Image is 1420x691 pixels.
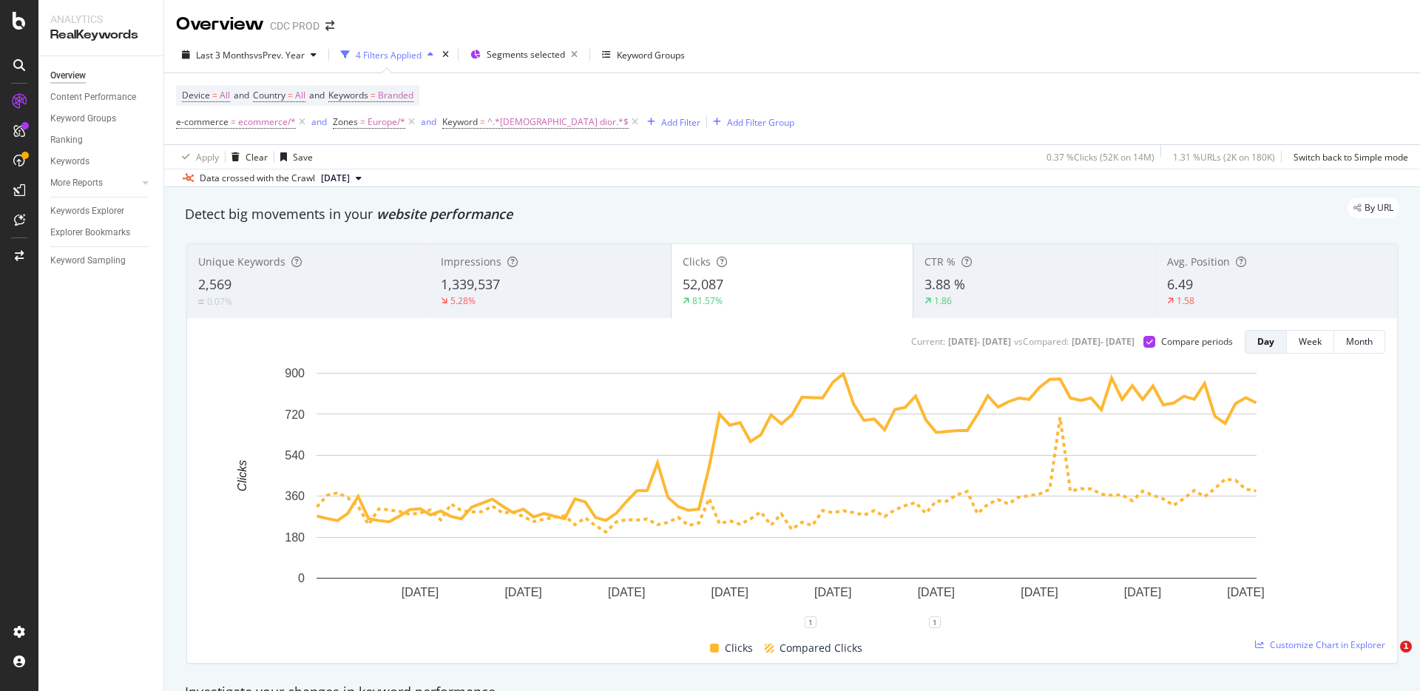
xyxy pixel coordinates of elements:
[196,151,219,164] div: Apply
[176,12,264,37] div: Overview
[464,43,584,67] button: Segments selected
[504,586,541,599] text: [DATE]
[402,586,439,599] text: [DATE]
[288,89,293,101] span: =
[50,90,136,105] div: Content Performance
[1047,151,1154,164] div: 0.37 % Clicks ( 52K on 14M )
[911,335,945,348] div: Current:
[360,115,365,128] span: =
[50,154,89,169] div: Keywords
[692,294,723,307] div: 81.57%
[285,449,305,462] text: 540
[236,460,248,492] text: Clicks
[1014,335,1069,348] div: vs Compared :
[1365,203,1393,212] span: By URL
[199,365,1374,622] div: A chart.
[442,115,478,128] span: Keyword
[50,68,153,84] a: Overview
[421,115,436,128] div: and
[1334,330,1385,354] button: Month
[805,616,816,628] div: 1
[285,367,305,380] text: 900
[1370,641,1405,676] iframe: Intercom live chat
[200,172,315,185] div: Data crossed with the Crawl
[335,43,439,67] button: 4 Filters Applied
[234,89,249,101] span: and
[311,115,327,128] div: and
[50,111,153,127] a: Keyword Groups
[270,18,319,33] div: CDC PROD
[707,113,794,131] button: Add Filter Group
[661,116,700,129] div: Add Filter
[198,275,231,293] span: 2,569
[50,132,153,148] a: Ranking
[1021,586,1058,599] text: [DATE]
[356,49,422,61] div: 4 Filters Applied
[50,253,153,269] a: Keyword Sampling
[50,132,83,148] div: Ranking
[50,12,152,27] div: Analytics
[1299,335,1322,348] div: Week
[321,172,350,185] span: 2025 Aug. 15th
[617,49,685,61] div: Keyword Groups
[1294,151,1408,164] div: Switch back to Simple mode
[1167,255,1230,269] span: Avg. Position
[727,116,794,129] div: Add Filter Group
[50,154,153,169] a: Keywords
[238,112,296,132] span: ecommerce/*
[1177,294,1194,307] div: 1.58
[1348,198,1399,218] div: legacy label
[293,151,313,164] div: Save
[1173,151,1275,164] div: 1.31 % URLs ( 2K on 180K )
[50,90,153,105] a: Content Performance
[1227,586,1264,599] text: [DATE]
[929,616,941,628] div: 1
[333,115,358,128] span: Zones
[50,27,152,44] div: RealKeywords
[196,49,254,61] span: Last 3 Months
[439,47,452,62] div: times
[231,115,236,128] span: =
[50,253,126,269] div: Keyword Sampling
[924,275,965,293] span: 3.88 %
[487,112,629,132] span: ^.*[DEMOGRAPHIC_DATA] dior.*$
[441,275,500,293] span: 1,339,537
[1346,335,1373,348] div: Month
[725,639,753,657] span: Clicks
[309,89,325,101] span: and
[311,115,327,129] button: and
[934,294,952,307] div: 1.86
[1255,638,1385,651] a: Customize Chart in Explorer
[207,295,232,308] div: 0.07%
[596,43,691,67] button: Keyword Groups
[50,225,130,240] div: Explorer Bookmarks
[368,112,405,132] span: Europe/*
[683,275,723,293] span: 52,087
[50,203,124,219] div: Keywords Explorer
[683,255,711,269] span: Clicks
[711,586,748,599] text: [DATE]
[285,490,305,502] text: 360
[246,151,268,164] div: Clear
[226,145,268,169] button: Clear
[253,89,285,101] span: Country
[780,639,862,657] span: Compared Clicks
[295,85,305,106] span: All
[274,145,313,169] button: Save
[1072,335,1135,348] div: [DATE] - [DATE]
[421,115,436,129] button: and
[298,572,305,584] text: 0
[924,255,956,269] span: CTR %
[176,43,322,67] button: Last 3 MonthsvsPrev. Year
[1288,145,1408,169] button: Switch back to Simple mode
[315,169,368,187] button: [DATE]
[285,408,305,420] text: 720
[371,89,376,101] span: =
[50,175,138,191] a: More Reports
[814,586,851,599] text: [DATE]
[198,255,285,269] span: Unique Keywords
[328,89,368,101] span: Keywords
[50,175,103,191] div: More Reports
[182,89,210,101] span: Device
[487,48,565,61] span: Segments selected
